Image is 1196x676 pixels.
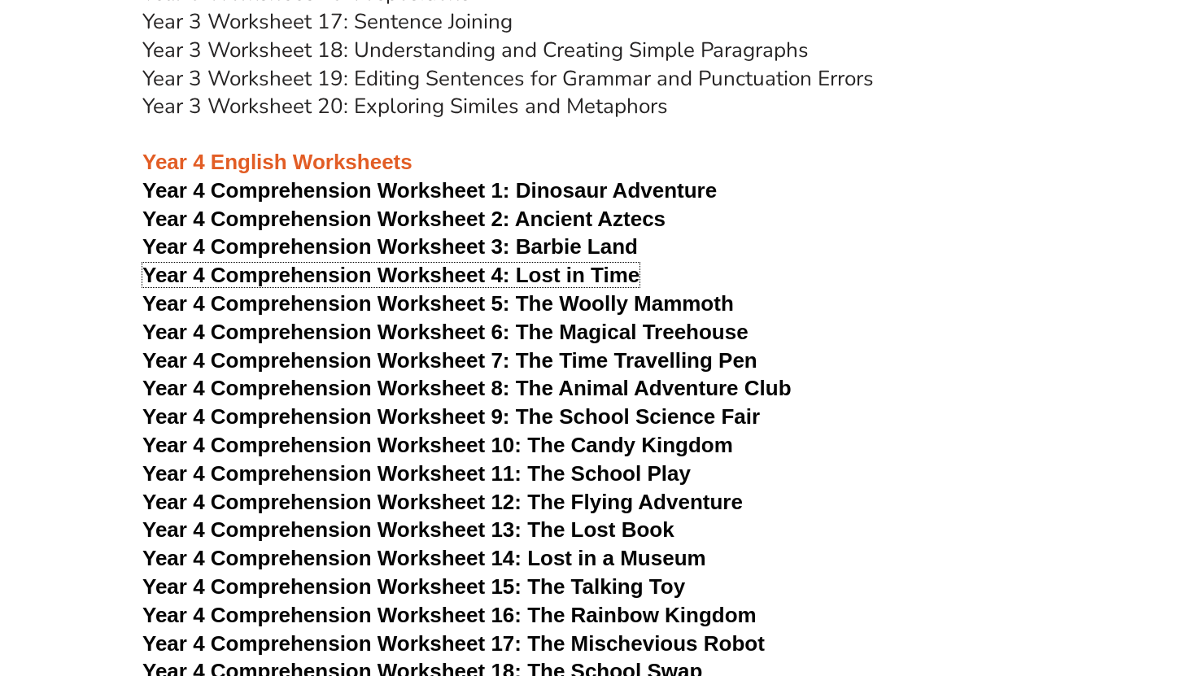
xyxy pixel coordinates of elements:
a: Year 3 Worksheet 17: Sentence Joining [142,7,513,36]
a: Year 4 Comprehension Worksheet 10: The Candy Kingdom [142,433,733,457]
span: Year 4 Comprehension Worksheet 1: [142,178,510,203]
a: Year 3 Worksheet 19: Editing Sentences for Grammar and Punctuation Errors [142,64,874,93]
a: Year 4 Comprehension Worksheet 1: Dinosaur Adventure [142,178,717,203]
a: Year 4 Comprehension Worksheet 5: The Woolly Mammoth [142,291,734,316]
a: Year 4 Comprehension Worksheet 2: Ancient Aztecs [142,207,666,231]
a: Year 4 Comprehension Worksheet 3: Barbie Land [142,234,638,259]
a: Year 4 Comprehension Worksheet 4: Lost in Time [142,263,639,287]
a: Year 4 Comprehension Worksheet 7: The Time Travelling Pen [142,348,757,373]
a: Year 3 Worksheet 18: Understanding and Creating Simple Paragraphs [142,36,809,64]
a: Year 4 Comprehension Worksheet 8: The Animal Adventure Club [142,376,792,400]
h3: Year 4 English Worksheets [142,121,1054,177]
a: Year 4 Comprehension Worksheet 17: The Mischevious Robot [142,631,765,656]
a: Year 4 Comprehension Worksheet 15: The Talking Toy [142,574,685,599]
a: Year 4 Comprehension Worksheet 11: The School Play [142,461,691,486]
a: Year 4 Comprehension Worksheet 9: The School Science Fair [142,404,760,429]
iframe: Chat Widget [917,492,1196,676]
a: Year 3 Worksheet 20: Exploring Similes and Metaphors [142,92,668,120]
a: Year 4 Comprehension Worksheet 16: The Rainbow Kingdom [142,603,757,627]
a: Year 4 Comprehension Worksheet 6: The Magical Treehouse [142,320,749,344]
a: Year 4 Comprehension Worksheet 12: The Flying Adventure [142,490,743,514]
a: Year 4 Comprehension Worksheet 14: Lost in a Museum [142,546,706,570]
a: Year 4 Comprehension Worksheet 13: The Lost Book [142,517,674,542]
span: Dinosaur Adventure [516,178,717,203]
